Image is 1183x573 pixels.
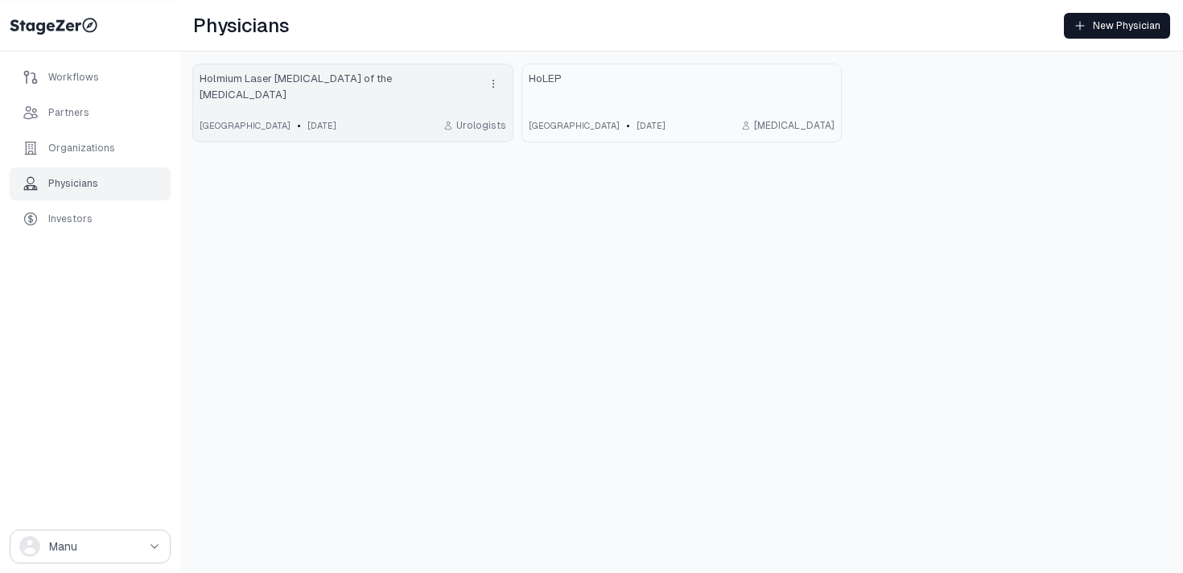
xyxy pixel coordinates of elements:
div: Workflows [48,71,99,84]
div: More options [480,71,506,97]
div: • [200,116,336,135]
div: Investors [48,212,93,225]
div: Organizations [48,142,115,155]
a: Partners [10,97,171,129]
div: New Physician [1074,19,1160,32]
h1: Physicians [193,13,289,39]
span: [GEOGRAPHIC_DATA] [200,119,291,132]
a: Holmium Laser [MEDICAL_DATA] of the [MEDICAL_DATA]More options[GEOGRAPHIC_DATA]•[DATE]Urologists [193,64,513,142]
button: New Physician [1064,13,1170,39]
span: [DATE] [307,119,336,132]
button: drop down button [10,530,171,563]
a: HoLEPMore options[GEOGRAPHIC_DATA]•[DATE][MEDICAL_DATA] [522,64,842,142]
span: [MEDICAL_DATA] [754,119,835,132]
button: drop down button [480,71,506,97]
div: Partners [48,106,89,119]
span: Holmium Laser [MEDICAL_DATA] of the [MEDICAL_DATA] [200,71,474,103]
a: Physicians [10,167,171,200]
a: Organizations [10,132,171,164]
span: [DATE] [637,119,666,132]
span: Urologists [456,119,506,132]
span: HoLEP [529,71,562,97]
span: Manu [49,538,77,554]
div: More options [809,71,835,97]
div: • [529,116,666,135]
button: drop down button [809,71,835,97]
div: Physicians [48,177,98,190]
a: Investors [10,203,171,235]
a: Workflows [10,61,171,93]
span: [GEOGRAPHIC_DATA] [529,119,620,132]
